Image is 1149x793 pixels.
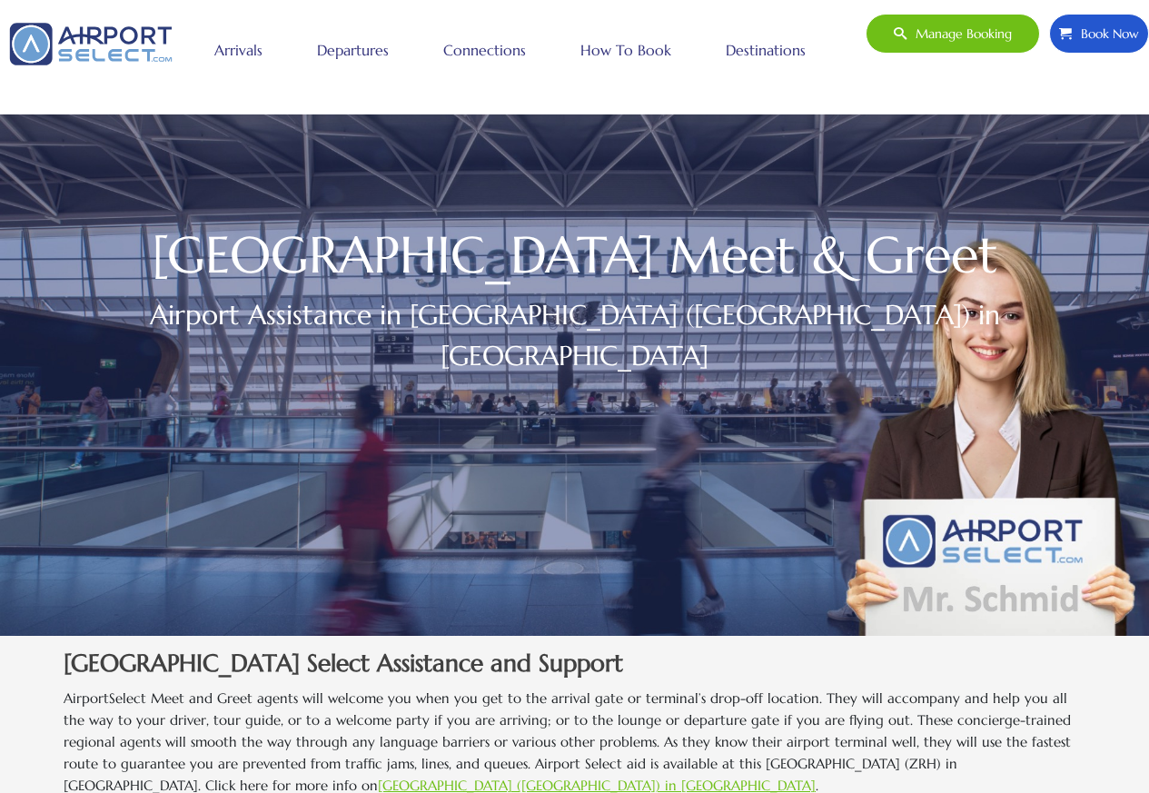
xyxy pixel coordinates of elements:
[439,27,530,73] a: Connections
[1072,15,1139,53] span: Book Now
[64,234,1085,276] h1: [GEOGRAPHIC_DATA] Meet & Greet
[210,27,267,73] a: Arrivals
[312,27,393,73] a: Departures
[906,15,1012,53] span: Manage booking
[64,648,623,678] strong: [GEOGRAPHIC_DATA] Select Assistance and Support
[866,14,1040,54] a: Manage booking
[64,294,1085,376] h2: Airport Assistance in [GEOGRAPHIC_DATA] ([GEOGRAPHIC_DATA]) in [GEOGRAPHIC_DATA]
[721,27,810,73] a: Destinations
[576,27,676,73] a: How to book
[1049,14,1149,54] a: Book Now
